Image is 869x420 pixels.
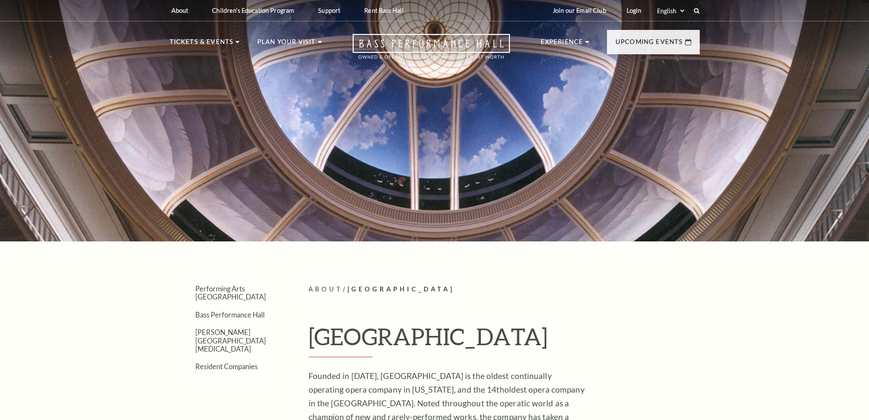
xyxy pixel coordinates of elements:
[655,7,686,15] select: Select:
[212,7,294,14] p: Children's Education Program
[195,362,258,370] a: Resident Companies
[195,285,266,301] a: Performing Arts [GEOGRAPHIC_DATA]
[195,328,266,353] a: [PERSON_NAME][GEOGRAPHIC_DATA][MEDICAL_DATA]
[171,7,189,14] p: About
[364,7,404,14] p: Rent Bass Hall
[348,285,455,293] span: [GEOGRAPHIC_DATA]
[170,37,234,52] p: Tickets & Events
[541,37,583,52] p: Experience
[318,7,340,14] p: Support
[257,37,316,52] p: Plan Your Visit
[616,37,683,52] p: Upcoming Events
[309,285,343,293] span: About
[496,385,504,394] sup: th
[309,323,700,358] h1: [GEOGRAPHIC_DATA]
[309,284,700,295] p: /
[195,311,265,319] a: Bass Performance Hall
